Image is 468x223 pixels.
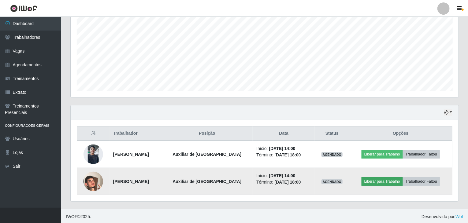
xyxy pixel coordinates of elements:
[403,150,440,159] button: Trabalhador Faltou
[110,126,162,141] th: Trabalhador
[113,152,149,157] strong: [PERSON_NAME]
[173,152,241,157] strong: Auxiliar de [GEOGRAPHIC_DATA]
[253,126,315,141] th: Data
[362,177,403,186] button: Liberar para Trabalho
[66,214,91,220] span: © 2025 .
[315,126,349,141] th: Status
[113,179,149,184] strong: [PERSON_NAME]
[274,152,301,157] time: [DATE] 18:00
[10,5,37,12] img: CoreUI Logo
[321,152,343,157] span: AGENDADO
[256,152,311,158] li: Término:
[403,177,440,186] button: Trabalhador Faltou
[256,145,311,152] li: Início:
[321,179,343,184] span: AGENDADO
[173,179,241,184] strong: Auxiliar de [GEOGRAPHIC_DATA]
[84,144,103,164] img: 1690423622329.jpeg
[256,179,311,185] li: Término:
[349,126,452,141] th: Opções
[455,214,463,219] a: iWof
[269,146,295,151] time: [DATE] 14:00
[362,150,403,159] button: Liberar para Trabalho
[161,126,253,141] th: Posição
[84,164,103,199] img: 1726002463138.jpeg
[422,214,463,220] span: Desenvolvido por
[66,214,77,219] span: IWOF
[269,173,295,178] time: [DATE] 14:00
[256,173,311,179] li: Início:
[274,180,301,185] time: [DATE] 18:00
